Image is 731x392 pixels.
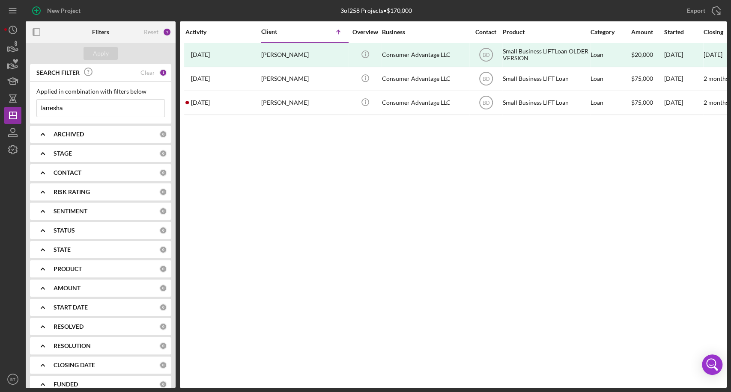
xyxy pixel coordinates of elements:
b: STATE [54,246,71,253]
div: 0 [159,227,167,234]
div: Loan [591,91,630,114]
div: Loan [591,44,630,66]
div: Applied in combination with filters below [36,88,165,95]
div: [DATE] [664,91,703,114]
button: Export [678,2,727,19]
div: Loan [591,68,630,90]
b: STAGE [54,150,72,157]
div: Apply [93,47,109,60]
div: 0 [159,207,167,215]
div: Business [382,29,468,35]
div: 0 [159,130,167,138]
b: STATUS [54,227,75,234]
div: New Project [47,2,81,19]
b: RISK RATING [54,189,90,195]
div: Reset [144,29,158,35]
div: Product [503,29,588,35]
b: ARCHIVED [54,131,84,138]
div: $75,000 [631,68,663,90]
b: FUNDED [54,381,78,388]
b: START DATE [54,304,88,311]
div: Category [591,29,630,35]
div: Consumer Advantage LLC [382,91,468,114]
div: 3 of 258 Projects • $170,000 [340,7,412,14]
time: 2023-08-02 07:22 [191,51,210,58]
div: [DATE] [704,51,722,58]
div: Client [261,28,304,35]
div: Clear [140,69,155,76]
div: 0 [159,265,167,273]
div: Amount [631,29,663,35]
div: Contact [470,29,502,35]
div: Consumer Advantage LLC [382,68,468,90]
text: BT [10,377,15,382]
div: Small Business LIFT Loan [503,91,588,114]
time: 2025-08-01 14:20 [191,75,210,82]
div: [PERSON_NAME] [261,44,347,66]
b: PRODUCT [54,265,82,272]
div: 0 [159,188,167,196]
b: RESOLVED [54,323,84,330]
text: BD [482,76,489,82]
div: [DATE] [664,68,703,90]
b: SEARCH FILTER [36,69,80,76]
b: Filters [92,29,109,35]
b: CLOSING DATE [54,362,95,368]
button: New Project [26,2,89,19]
div: 0 [159,361,167,369]
time: 2 months [704,99,728,106]
b: SENTIMENT [54,208,87,215]
div: Overview [349,29,381,35]
time: 2025-08-07 04:06 [191,99,210,106]
div: 0 [159,246,167,253]
div: [PERSON_NAME] [261,91,347,114]
button: BT [4,371,21,388]
b: CONTACT [54,169,81,176]
div: 1 [163,28,171,36]
div: [PERSON_NAME] [261,68,347,90]
div: Export [687,2,705,19]
button: Apply [84,47,118,60]
text: BD [482,100,489,106]
div: 0 [159,323,167,330]
div: Consumer Advantage LLC [382,44,468,66]
div: 0 [159,169,167,177]
time: 2 months [704,75,728,82]
b: RESOLUTION [54,342,91,349]
div: 0 [159,284,167,292]
div: 0 [159,304,167,311]
text: BD [482,52,489,58]
div: Small Business LIFTLoan OLDER VERSION [503,44,588,66]
div: 0 [159,380,167,388]
div: Activity [185,29,260,35]
div: $20,000 [631,44,663,66]
div: [DATE] [664,44,703,66]
b: AMOUNT [54,285,81,292]
div: $75,000 [631,91,663,114]
div: Small Business LIFT Loan [503,68,588,90]
div: Open Intercom Messenger [702,354,722,375]
div: 0 [159,342,167,350]
div: 1 [159,69,167,77]
div: 0 [159,150,167,157]
div: Started [664,29,703,35]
